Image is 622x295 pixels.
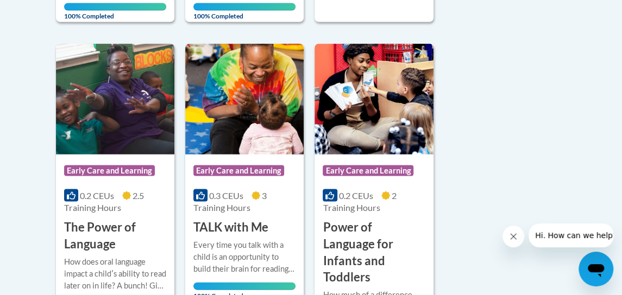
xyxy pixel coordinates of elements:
span: 0.2 CEUs [339,190,373,200]
span: Early Care and Learning [64,165,155,176]
iframe: Button to launch messaging window [579,252,613,286]
span: 100% Completed [193,3,296,20]
h3: Power of Language for Infants and Toddlers [323,219,425,285]
span: 0.3 CEUs [209,190,243,200]
img: Course Logo [56,43,174,154]
div: Your progress [193,282,296,290]
span: Early Care and Learning [193,165,284,176]
img: Course Logo [185,43,304,154]
h3: TALK with Me [193,219,268,235]
span: Hi. How can we help? [7,8,88,16]
div: Every time you talk with a child is an opportunity to build their brain for reading, no matter ho... [193,239,296,274]
span: 0.2 CEUs [80,190,114,200]
iframe: Message from company [529,223,613,247]
div: How does oral language impact a childʹs ability to read later on in life? A bunch! Give children ... [64,255,166,291]
div: Your progress [193,3,296,10]
iframe: Close message [502,226,524,247]
h3: The Power of Language [64,219,166,252]
img: Course Logo [315,43,433,154]
div: Your progress [64,3,166,10]
span: Early Care and Learning [323,165,413,176]
span: 100% Completed [64,3,166,20]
